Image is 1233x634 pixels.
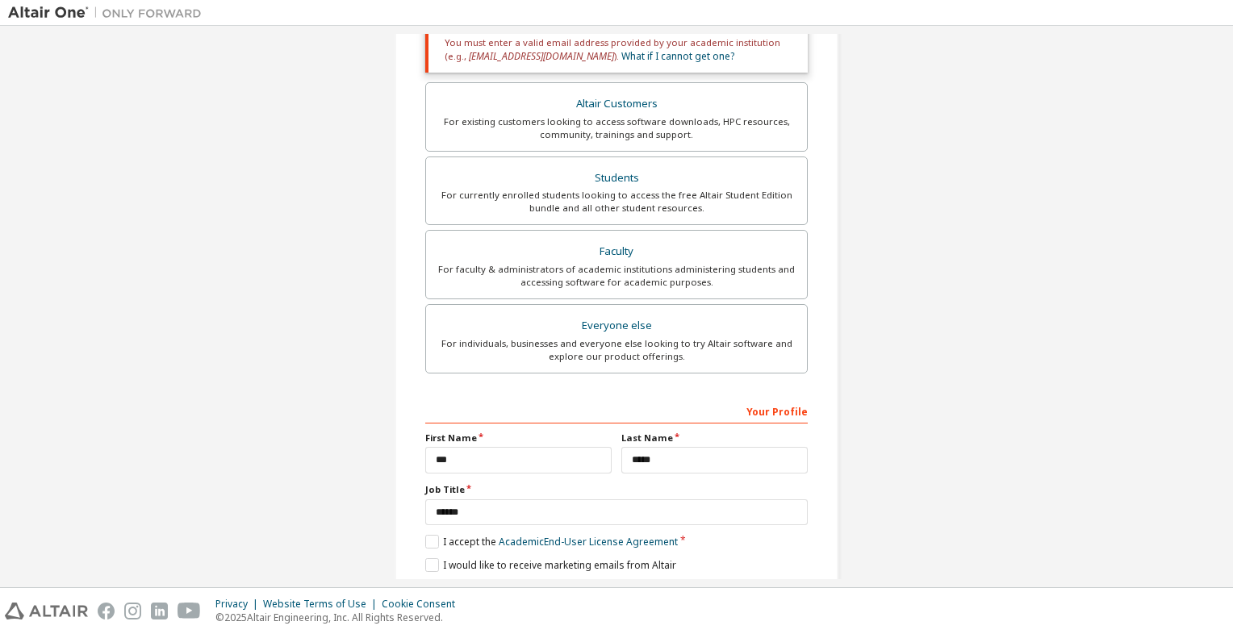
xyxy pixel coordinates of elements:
[98,603,115,619] img: facebook.svg
[124,603,141,619] img: instagram.svg
[425,432,612,444] label: First Name
[621,432,808,444] label: Last Name
[151,603,168,619] img: linkedin.svg
[436,240,797,263] div: Faculty
[436,263,797,289] div: For faculty & administrators of academic institutions administering students and accessing softwa...
[425,398,808,423] div: Your Profile
[8,5,210,21] img: Altair One
[425,558,676,572] label: I would like to receive marketing emails from Altair
[425,27,808,73] div: You must enter a valid email address provided by your academic institution (e.g., ).
[469,49,614,63] span: [EMAIL_ADDRESS][DOMAIN_NAME]
[436,93,797,115] div: Altair Customers
[425,535,678,548] label: I accept the
[621,49,734,63] a: What if I cannot get one?
[215,598,263,611] div: Privacy
[499,535,678,548] a: Academic End-User License Agreement
[436,315,797,337] div: Everyone else
[436,189,797,215] div: For currently enrolled students looking to access the free Altair Student Edition bundle and all ...
[436,167,797,190] div: Students
[436,337,797,363] div: For individuals, businesses and everyone else looking to try Altair software and explore our prod...
[382,598,465,611] div: Cookie Consent
[436,115,797,141] div: For existing customers looking to access software downloads, HPC resources, community, trainings ...
[5,603,88,619] img: altair_logo.svg
[425,483,808,496] label: Job Title
[263,598,382,611] div: Website Terms of Use
[178,603,201,619] img: youtube.svg
[215,611,465,624] p: © 2025 Altair Engineering, Inc. All Rights Reserved.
